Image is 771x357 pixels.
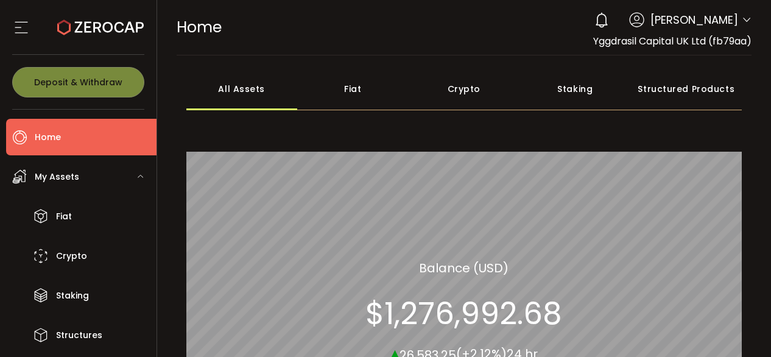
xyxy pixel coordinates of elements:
[297,68,409,110] div: Fiat
[186,68,298,110] div: All Assets
[650,12,738,28] span: [PERSON_NAME]
[631,68,742,110] div: Structured Products
[56,247,87,265] span: Crypto
[56,287,89,305] span: Staking
[56,327,102,344] span: Structures
[629,225,771,357] iframe: Chat Widget
[177,16,222,38] span: Home
[365,295,562,331] section: $1,276,992.68
[409,68,520,110] div: Crypto
[35,168,79,186] span: My Assets
[519,68,631,110] div: Staking
[593,34,752,48] span: Yggdrasil Capital UK Ltd (fb79aa)
[35,129,61,146] span: Home
[12,67,144,97] button: Deposit & Withdraw
[34,78,122,87] span: Deposit & Withdraw
[56,208,72,225] span: Fiat
[419,258,509,277] section: Balance (USD)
